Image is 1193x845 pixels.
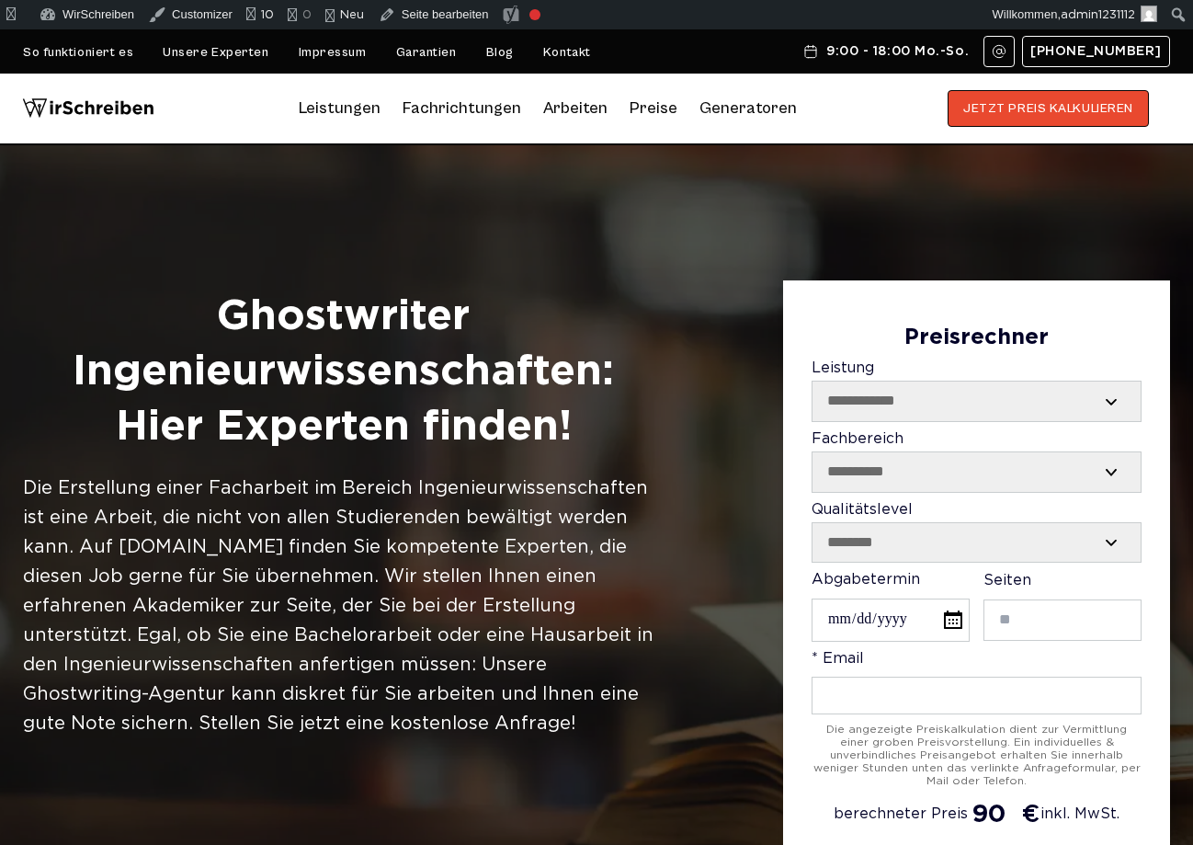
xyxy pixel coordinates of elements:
[23,290,664,454] h1: Ghostwriter Ingenieurwissenschaften: Hier Experten finden!
[812,572,970,642] label: Abgabetermin
[812,382,1141,420] select: Leistung
[1022,800,1040,829] span: €
[834,806,968,823] span: berechneter Preis
[812,325,1142,351] div: Preisrechner
[992,44,1006,59] img: Email
[699,94,797,123] a: Generatoren
[826,44,969,59] span: 9:00 - 18:00 Mo.-So.
[261,1,274,30] span: 10
[340,1,364,30] span: Neu
[543,94,608,123] a: Arbeiten
[812,599,970,642] input: Abgabetermin
[812,431,1142,493] label: Fachbereich
[983,574,1031,588] span: Seiten
[529,9,540,20] div: Fokus-Schlüsselphrase nicht gesetzt
[163,45,268,60] a: Unsere Experten
[1022,36,1170,67] a: [PHONE_NUMBER]
[812,523,1141,562] select: Qualitätslevel
[403,94,521,123] a: Fachrichtungen
[812,360,1142,422] label: Leistung
[23,45,133,60] a: So funktioniert es
[23,474,664,738] div: Die Erstellung einer Facharbeit im Bereich Ingenieurwissenschaften ist eine Arbeit, die nicht von...
[812,502,1142,564] label: Qualitätslevel
[812,724,1142,787] div: Die angezeigte Preiskalkulation dient zur Vermittlung einer groben Preisvorstellung. Ein individu...
[1030,44,1162,59] span: [PHONE_NUMBER]
[396,45,457,60] a: Garantien
[302,1,312,30] span: 0
[812,452,1141,491] select: Fachbereich
[802,44,819,59] img: Schedule
[22,90,154,127] img: logo wirschreiben
[299,94,381,123] a: Leistungen
[486,45,514,60] a: Blog
[971,801,1006,829] span: 90
[299,45,367,60] a: Impressum
[948,90,1149,127] button: JETZT PREIS KALKULIEREN
[1040,806,1119,823] span: inkl. MwSt.
[1061,10,1135,20] span: admin1231112
[812,677,1142,714] input: * Email
[630,98,677,118] a: Preise
[543,45,591,60] a: Kontakt
[812,651,1142,714] label: * Email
